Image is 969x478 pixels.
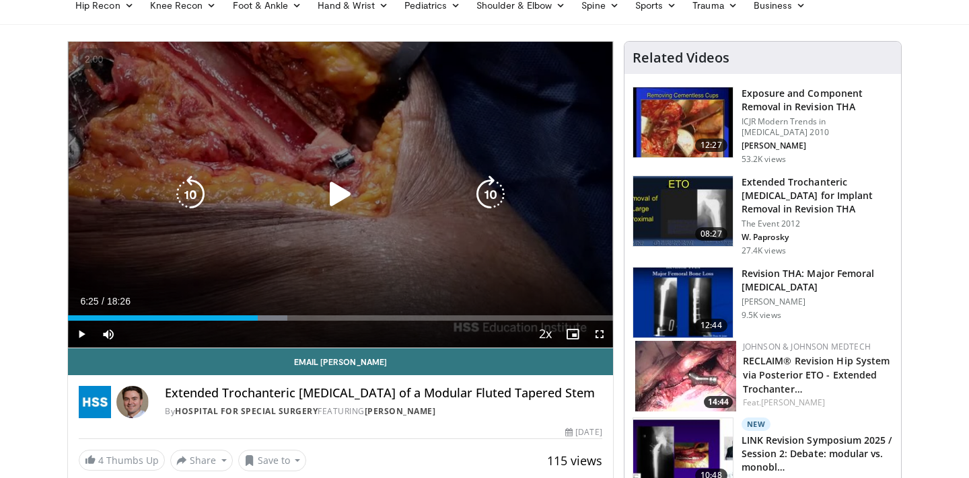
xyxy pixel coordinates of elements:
a: [PERSON_NAME] [365,405,436,417]
h3: Exposure and Component Removal in Revision THA [742,87,893,114]
a: Johnson & Johnson MedTech [743,341,871,352]
span: 08:27 [695,227,727,241]
span: 12:44 [695,319,727,332]
a: 12:44 Revision THA: Major Femoral [MEDICAL_DATA] [PERSON_NAME] 9.5K views [633,267,893,338]
a: Hospital for Special Surgery [175,405,318,417]
div: [DATE] [565,426,602,438]
button: Save to [238,450,307,471]
span: 6:25 [80,296,98,307]
p: 53.2K views [742,154,786,165]
a: 08:27 Extended Trochanteric [MEDICAL_DATA] for Implant Removal in Revision THA The Event 2012 W. ... [633,175,893,256]
img: Avatar [116,386,149,418]
div: Progress Bar [68,315,613,321]
span: / [102,296,104,307]
h4: Extended Trochanteric [MEDICAL_DATA] of a Modular Fluted Tapered Stem [165,386,602,401]
a: Email [PERSON_NAME] [68,348,613,375]
p: ICJR Modern Trends in [MEDICAL_DATA] 2010 [742,116,893,138]
button: Share [170,450,233,471]
p: New [742,417,771,431]
div: Feat. [743,397,890,409]
h3: Revision THA: Major Femoral [MEDICAL_DATA] [742,267,893,294]
p: [PERSON_NAME] [742,141,893,151]
p: W. Paprosky [742,232,893,243]
img: 88178fad-16e7-4286-8b0d-e0e977b615e6.150x105_q85_crop-smart_upscale.jpg [635,341,736,411]
p: [PERSON_NAME] [742,296,893,307]
a: 12:27 Exposure and Component Removal in Revision THA ICJR Modern Trends in [MEDICAL_DATA] 2010 [P... [633,87,893,165]
button: Mute [95,321,122,348]
p: 27.4K views [742,245,786,256]
h3: LINK Revision Symposium 2025 / Session 2: Debate: modular vs. monobl… [742,434,893,474]
span: 14:44 [704,396,733,408]
img: Hospital for Special Surgery [79,386,111,418]
img: 38436_0000_3.png.150x105_q85_crop-smart_upscale.jpg [633,268,733,337]
a: [PERSON_NAME] [761,397,825,408]
span: 4 [98,454,104,467]
button: Play [68,321,95,348]
video-js: Video Player [68,42,613,348]
a: 4 Thumbs Up [79,450,165,471]
div: By FEATURING [165,405,602,417]
a: 14:44 [635,341,736,411]
img: 297848_0003_1.png.150x105_q85_crop-smart_upscale.jpg [633,87,733,157]
button: Enable picture-in-picture mode [559,321,586,348]
button: Fullscreen [586,321,613,348]
a: RECLAIM® Revision Hip System via Posterior ETO - Extended Trochanter… [743,354,890,395]
button: Playback Rate [532,321,559,348]
h4: Related Videos [633,50,729,66]
span: 115 views [547,452,602,469]
span: 12:27 [695,138,727,152]
p: The Event 2012 [742,218,893,229]
h3: Extended Trochanteric [MEDICAL_DATA] for Implant Removal in Revision THA [742,175,893,216]
span: 18:26 [107,296,131,307]
p: 9.5K views [742,310,781,321]
img: 5SPjETdNCPS-ZANX4xMDoxOmtxOwKG7D.150x105_q85_crop-smart_upscale.jpg [633,176,733,246]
